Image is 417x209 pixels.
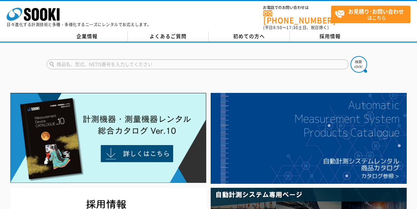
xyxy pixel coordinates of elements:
a: お見積り･お問い合わせはこちら [331,6,410,23]
img: btn_search.png [351,56,367,73]
strong: お見積り･お問い合わせ [348,7,404,15]
span: お電話でのお問い合わせは [263,6,331,10]
span: 17:30 [286,25,298,31]
a: 採用情報 [290,32,371,41]
a: [PHONE_NUMBER] [263,10,331,24]
input: 商品名、型式、NETIS番号を入力してください [47,59,349,69]
a: よくあるご質問 [128,32,209,41]
a: 企業情報 [47,32,128,41]
a: 初めての方へ [209,32,290,41]
span: (平日 ～ 土日、祝日除く) [263,25,329,31]
img: 自動計測システムカタログ [211,93,407,184]
img: Catalog Ver10 [10,93,206,183]
span: 初めての方へ [233,33,265,40]
span: はこちら [335,6,410,23]
p: 日々進化する計測技術と多種・多様化するニーズにレンタルでお応えします。 [7,23,151,27]
span: 8:50 [273,25,282,31]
